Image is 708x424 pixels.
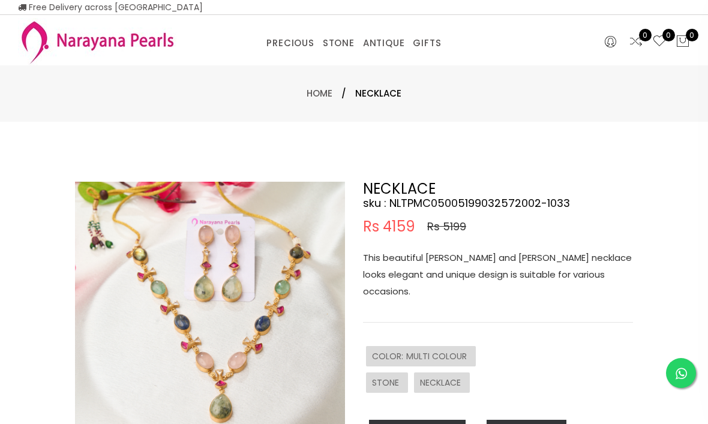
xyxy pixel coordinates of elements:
[363,219,415,234] span: Rs 4159
[639,29,652,41] span: 0
[662,29,675,41] span: 0
[372,350,406,362] span: COLOR :
[363,182,633,196] h2: NECKLACE
[676,34,690,50] button: 0
[629,34,643,50] a: 0
[363,196,633,211] h4: sku : NLTPMC05005199032572002-1033
[372,377,402,389] span: STONE
[363,249,633,300] p: This beautiful [PERSON_NAME] and [PERSON_NAME] necklace looks elegant and unique design is suitab...
[427,219,466,234] span: Rs 5199
[266,34,314,52] a: PRECIOUS
[406,350,470,362] span: MULTI COLOUR
[686,29,698,41] span: 0
[420,377,464,389] span: NECKLACE
[18,1,203,13] span: Free Delivery across [GEOGRAPHIC_DATA]
[413,34,441,52] a: GIFTS
[363,34,405,52] a: ANTIQUE
[341,86,346,101] span: /
[323,34,355,52] a: STONE
[307,87,332,100] a: Home
[652,34,667,50] a: 0
[355,86,401,101] span: NECKLACE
